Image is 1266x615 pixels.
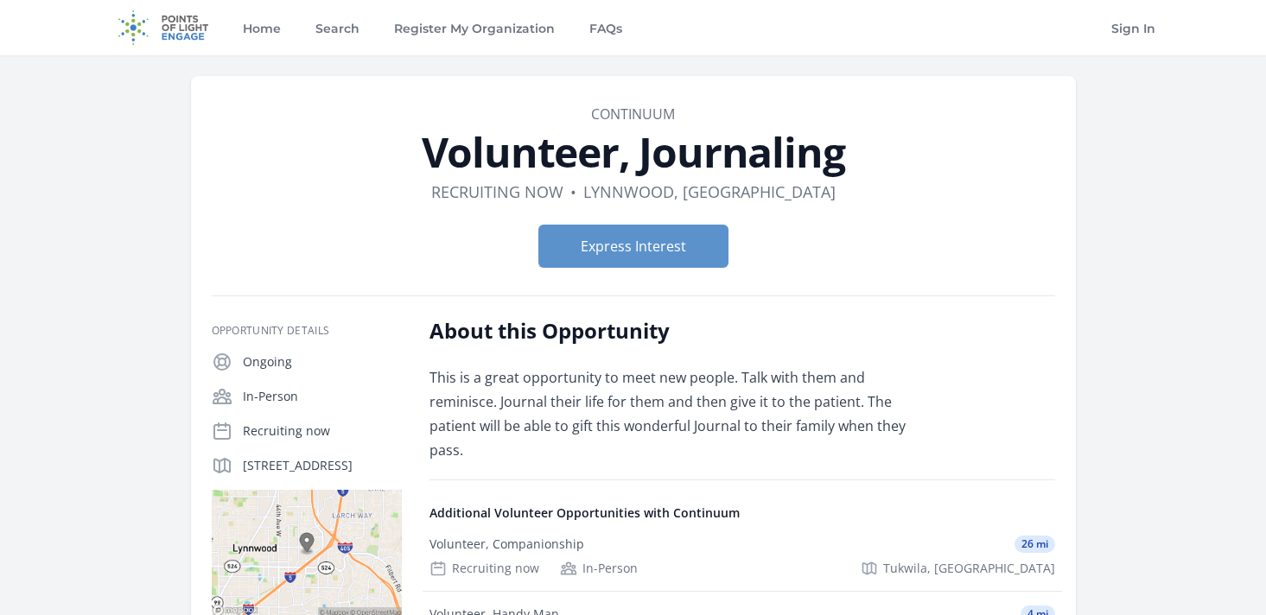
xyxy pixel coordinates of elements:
[583,180,836,204] dd: Lynnwood, [GEOGRAPHIC_DATA]
[560,560,638,577] div: In-Person
[570,180,576,204] div: •
[243,457,402,474] p: [STREET_ADDRESS]
[243,388,402,405] p: In-Person
[431,180,563,204] dd: Recruiting now
[429,365,935,462] p: This is a great opportunity to meet new people. Talk with them and reminisce. Journal their life ...
[429,560,539,577] div: Recruiting now
[243,353,402,371] p: Ongoing
[1015,536,1055,553] span: 26 mi
[423,522,1062,591] a: Volunteer, Companionship 26 mi Recruiting now In-Person Tukwila, [GEOGRAPHIC_DATA]
[212,324,402,338] h3: Opportunity Details
[429,536,584,553] div: Volunteer, Companionship
[883,560,1055,577] span: Tukwila, [GEOGRAPHIC_DATA]
[429,317,935,345] h2: About this Opportunity
[538,225,728,268] button: Express Interest
[243,422,402,440] p: Recruiting now
[429,504,1055,522] h4: Additional Volunteer Opportunities with Continuum
[591,105,675,124] a: Continuum
[212,131,1055,173] h1: Volunteer, Journaling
